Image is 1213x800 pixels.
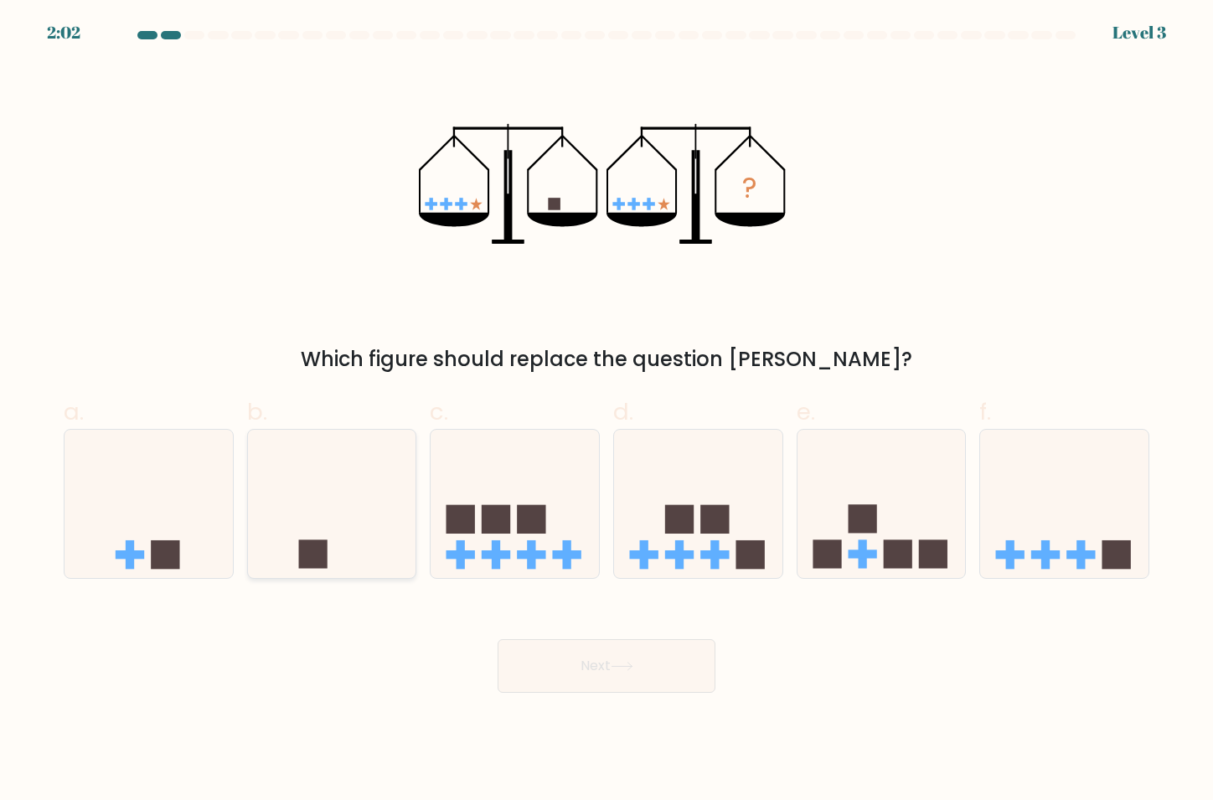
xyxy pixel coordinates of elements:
span: e. [797,395,815,428]
span: a. [64,395,84,428]
tspan: ? [742,168,757,208]
span: c. [430,395,448,428]
button: Next [498,639,715,693]
div: Which figure should replace the question [PERSON_NAME]? [74,344,1139,374]
div: 2:02 [47,20,80,45]
span: b. [247,395,267,428]
span: d. [613,395,633,428]
span: f. [979,395,991,428]
div: Level 3 [1112,20,1166,45]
